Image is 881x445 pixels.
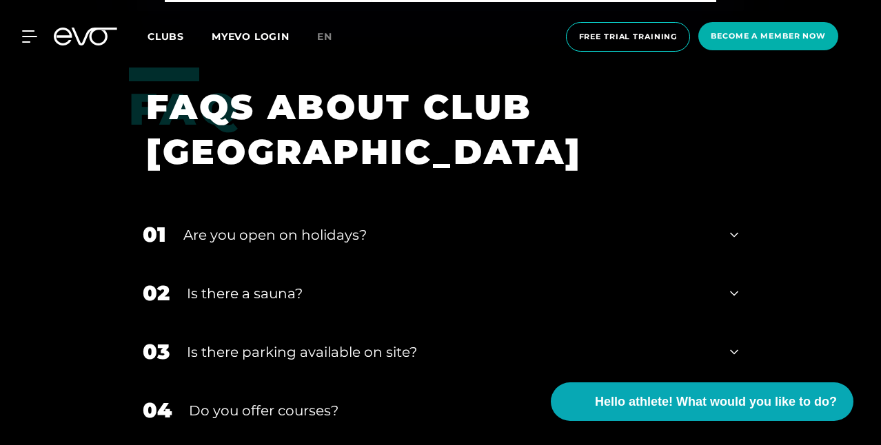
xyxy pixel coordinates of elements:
[317,29,349,45] a: en
[148,30,212,43] a: Clubs
[711,31,826,41] font: Become a member now
[694,22,842,52] a: Become a member now
[595,395,837,408] font: Hello athlete! What would you like to do?
[189,402,338,419] font: Do you offer courses?
[551,382,853,421] button: Hello athlete! What would you like to do?
[579,32,678,41] font: Free trial training
[143,397,172,423] font: 04
[317,30,332,43] font: en
[562,22,695,52] a: Free trial training
[143,222,166,247] font: 01
[187,285,303,302] font: Is there a sauna?
[183,227,367,243] font: Are you open on holidays?
[148,30,184,43] font: Clubs
[143,280,170,306] font: 02
[212,30,290,43] a: MYEVO LOGIN
[143,339,170,364] font: 03
[146,86,582,173] font: FAQS ABOUT CLUB [GEOGRAPHIC_DATA]
[187,344,417,360] font: Is there parking available on site?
